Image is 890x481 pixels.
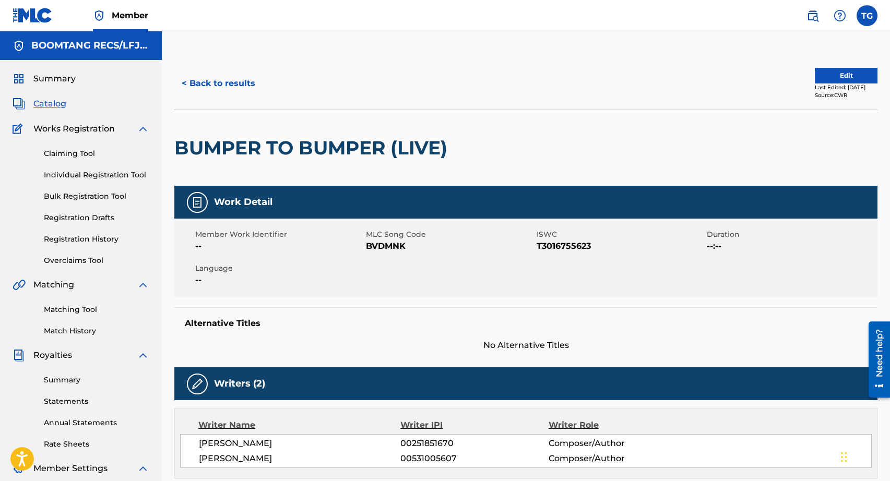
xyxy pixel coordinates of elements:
img: Royalties [13,349,25,362]
a: Annual Statements [44,417,149,428]
a: Registration Drafts [44,212,149,223]
span: 00531005607 [400,452,548,465]
img: Writers [191,378,204,390]
div: Drag [841,441,847,473]
span: Royalties [33,349,72,362]
button: < Back to results [174,70,263,97]
span: No Alternative Titles [174,339,877,352]
img: Works Registration [13,123,26,135]
span: Member Settings [33,462,108,475]
img: help [834,9,846,22]
a: Claiming Tool [44,148,149,159]
a: CatalogCatalog [13,98,66,110]
a: Overclaims Tool [44,255,149,266]
img: Top Rightsholder [93,9,105,22]
div: Source: CWR [815,91,877,99]
span: Language [195,263,363,274]
span: Summary [33,73,76,85]
a: Statements [44,396,149,407]
span: MLC Song Code [366,229,534,240]
span: Member Work Identifier [195,229,363,240]
iframe: Chat Widget [838,431,890,481]
span: Matching [33,279,74,291]
a: Individual Registration Tool [44,170,149,181]
span: --:-- [707,240,875,252]
span: Catalog [33,98,66,110]
div: User Menu [857,5,877,26]
a: Match History [44,326,149,336]
img: Member Settings [13,462,25,475]
img: Work Detail [191,196,204,209]
img: Summary [13,73,25,85]
img: Matching [13,279,26,291]
img: expand [137,279,149,291]
button: Edit [815,68,877,83]
img: MLC Logo [13,8,53,23]
div: Writer IPI [400,419,549,431]
a: Rate Sheets [44,439,149,450]
h5: BOOMTANG RECS/LFJ PUBLISHING [31,40,149,52]
a: SummarySummary [13,73,76,85]
iframe: Resource Center [861,317,890,401]
span: Works Registration [33,123,115,135]
a: Bulk Registration Tool [44,191,149,202]
img: expand [137,462,149,475]
span: [PERSON_NAME] [199,452,400,465]
h5: Alternative Titles [185,318,867,329]
img: expand [137,349,149,362]
img: Accounts [13,40,25,52]
a: Registration History [44,234,149,245]
span: T3016755623 [537,240,705,252]
span: Composer/Author [549,452,683,465]
img: search [806,9,819,22]
div: Writer Role [549,419,683,431]
h2: BUMPER TO BUMPER (LIVE) [174,136,453,160]
span: 00251851670 [400,437,548,450]
div: Help [829,5,850,26]
h5: Writers (2) [214,378,265,390]
img: expand [137,123,149,135]
img: Catalog [13,98,25,110]
a: Public Search [802,5,823,26]
span: -- [195,274,363,286]
span: ISWC [537,229,705,240]
a: Matching Tool [44,304,149,315]
div: Writer Name [198,419,400,431]
span: Duration [707,229,875,240]
span: [PERSON_NAME] [199,437,400,450]
h5: Work Detail [214,196,272,208]
a: Summary [44,375,149,386]
span: BVDMNK [366,240,534,252]
div: Last Edited: [DATE] [815,83,877,91]
span: Member [112,9,148,21]
span: Composer/Author [549,437,683,450]
span: -- [195,240,363,252]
